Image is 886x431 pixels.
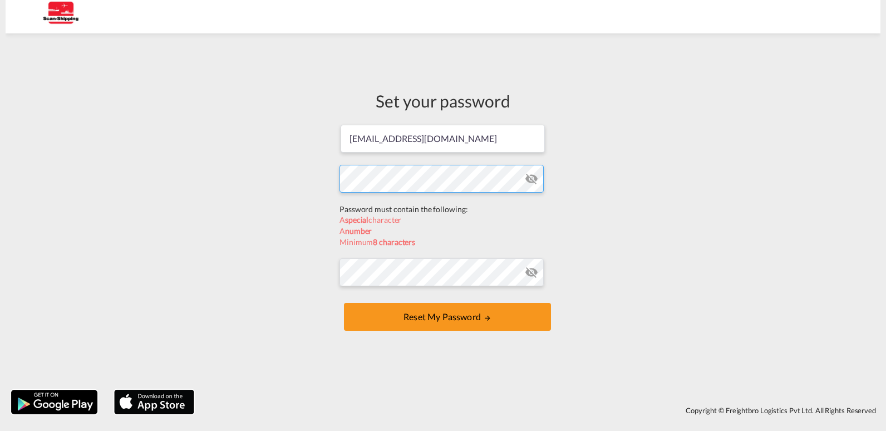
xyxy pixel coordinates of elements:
b: 8 characters [373,237,415,247]
md-icon: icon-eye-off [525,172,538,185]
div: A [339,226,547,237]
div: A character [339,214,547,226]
img: google.png [10,389,99,415]
input: Email address [341,125,545,153]
div: Minimum [339,237,547,248]
div: Set your password [339,89,547,112]
button: UPDATE MY PASSWORD [344,303,551,331]
b: special [345,215,368,224]
img: apple.png [113,389,195,415]
b: number [345,226,372,236]
div: Copyright © Freightbro Logistics Pvt Ltd. All Rights Reserved [200,401,880,420]
md-icon: icon-eye-off [525,266,538,279]
div: Password must contain the following: [339,204,547,215]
